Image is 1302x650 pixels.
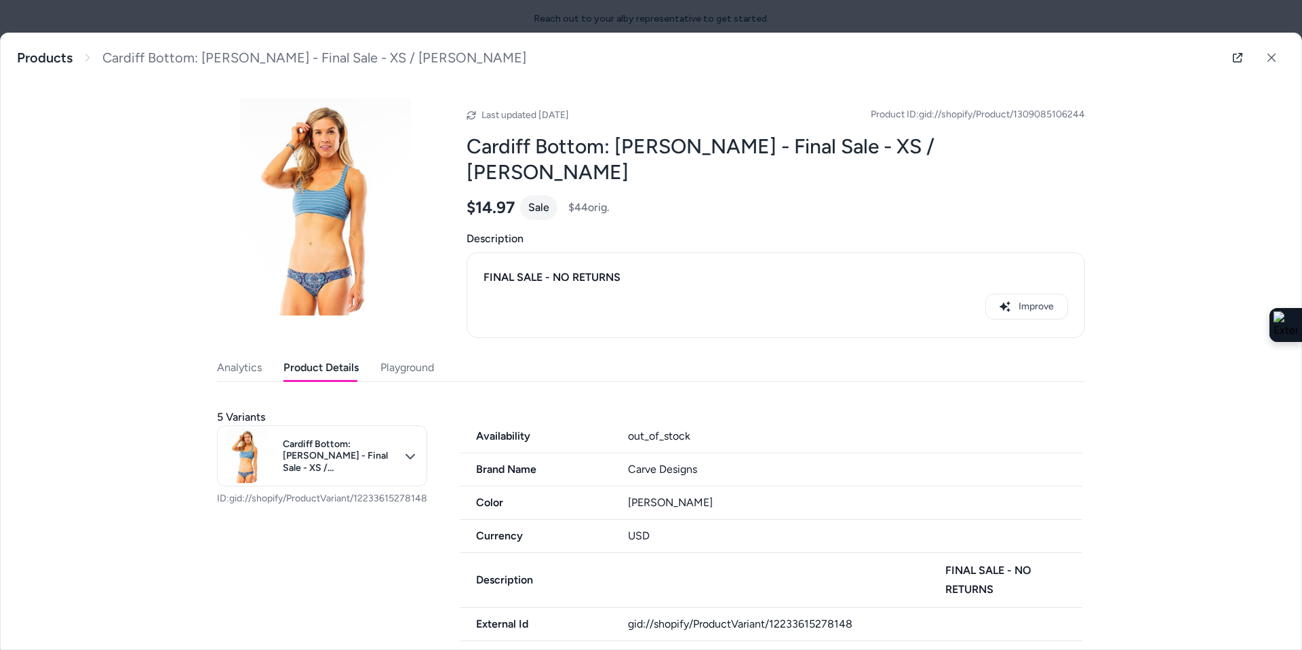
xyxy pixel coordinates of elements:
span: Description [460,572,616,588]
div: USD [628,528,1082,544]
span: Brand Name [460,461,612,478]
span: External Id [460,616,612,632]
strong: FINAL SALE - NO RETURNS [484,271,620,284]
span: $44 orig. [568,199,610,216]
span: Cardiff Bottom: [PERSON_NAME] - Final Sale - XS / [PERSON_NAME] [283,438,397,474]
button: Analytics [217,354,262,381]
div: gid://shopify/ProductVariant/12233615278148 [628,616,1082,632]
span: $14.97 [467,197,515,218]
img: rejk1i97pqcdxcifxafh_ffff1128-f8af-4a95-8707-00863b586803.jpg [220,429,275,483]
span: 5 Variants [217,409,265,425]
div: Sale [520,195,557,220]
div: Carve Designs [628,461,1082,478]
span: Availability [460,428,612,444]
p: ID: gid://shopify/ProductVariant/12233615278148 [217,492,427,505]
button: Cardiff Bottom: [PERSON_NAME] - Final Sale - XS / [PERSON_NAME] [217,425,427,486]
span: Cardiff Bottom: [PERSON_NAME] - Final Sale - XS / [PERSON_NAME] [102,50,526,66]
nav: breadcrumb [17,50,526,66]
span: Description [467,231,1085,247]
h2: Cardiff Bottom: [PERSON_NAME] - Final Sale - XS / [PERSON_NAME] [467,134,1085,185]
div: out_of_stock [628,428,1082,444]
span: Last updated [DATE] [481,109,569,121]
div: [PERSON_NAME] [628,495,1082,511]
span: Color [460,495,612,511]
span: Currency [460,528,612,544]
button: Improve [985,294,1068,320]
button: Product Details [283,354,359,381]
button: Playground [380,354,434,381]
strong: FINAL SALE - NO RETURNS [945,564,1031,596]
img: rejk1i97pqcdxcifxafh_ffff1128-f8af-4a95-8707-00863b586803.jpg [217,98,434,316]
span: Product ID: gid://shopify/Product/1309085106244 [871,108,1085,121]
a: Products [17,50,73,66]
